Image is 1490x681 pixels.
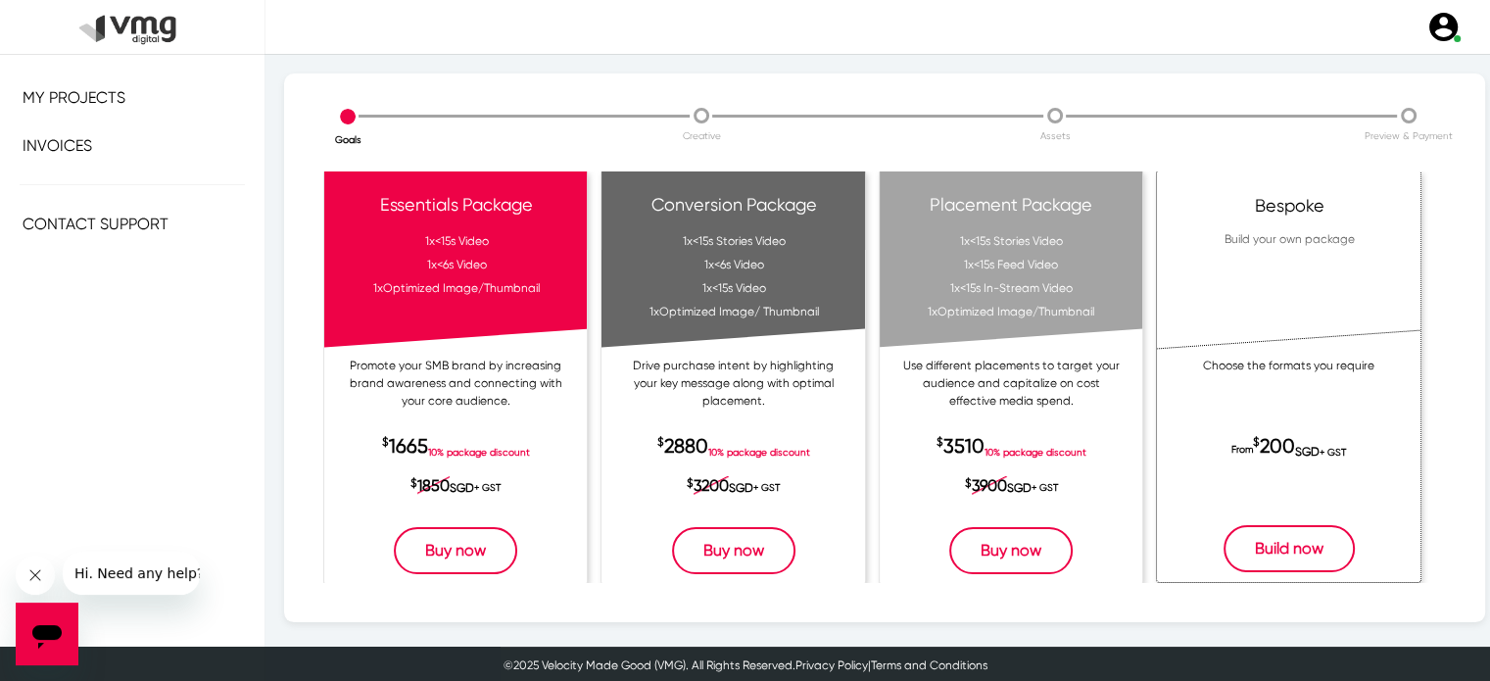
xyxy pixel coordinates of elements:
[394,527,517,574] button: Buy now
[694,476,729,495] span: 3200
[607,191,860,218] p: Conversion Package
[1157,425,1419,494] h5: 200
[607,253,860,276] li: 1x <6s Video
[601,425,864,455] h5: 2880
[687,476,694,490] span: $
[607,300,860,323] li: 1x Optimized Image/ Thumbnail
[330,229,583,253] li: 1x <15s Video
[937,435,943,449] span: $
[729,481,753,495] span: SGD
[16,603,78,665] iframe: Button to launch messaging window
[879,128,1231,143] p: Assets
[886,229,1138,253] li: 1x <15s Stories Video
[972,476,1007,495] span: 3900
[657,435,664,449] span: $
[949,527,1073,574] button: Buy now
[324,425,587,455] h5: 1665
[886,191,1138,218] p: Placement Package
[886,276,1138,300] li: 1x <15s In-Stream Video
[880,425,1142,455] h5: 3510
[985,447,1086,458] span: 10% package discount
[330,191,583,218] p: Essentials Package
[871,658,987,672] a: Terms and Conditions
[525,128,878,143] p: Creative
[1007,482,1058,493] span: + GST
[886,253,1138,276] li: 1x <15s Feed Video
[450,482,501,493] span: + GST
[12,14,141,29] span: Hi. Need any help?
[1178,357,1400,425] p: Choose the formats you require
[795,658,868,672] a: Privacy Policy
[1295,447,1346,458] span: + GST
[428,447,530,458] span: 10% package discount
[450,481,474,495] span: SGD
[410,476,417,490] span: $
[1007,481,1032,495] span: SGD
[1164,230,1415,248] p: Build your own package
[900,357,1122,425] p: Use different placements to target your audience and capitalize on cost effective media spend.
[330,253,583,276] li: 1x <6s Video
[1253,435,1260,449] span: $
[382,435,389,449] span: $
[623,357,844,425] p: Drive purchase intent by highlighting your key message along with optimal placement.
[1224,525,1355,572] button: Build now
[886,300,1138,323] li: 1x Optimized Image/Thumbnail
[63,552,200,595] iframe: Message from company
[417,476,450,495] span: 1850
[607,276,860,300] li: 1x <15s Video
[1231,444,1253,455] span: From
[345,357,566,425] p: Promote your SMB brand by increasing brand awareness and connecting with your core audience.
[729,482,780,493] span: + GST
[23,215,168,233] span: Contact Support
[708,447,810,458] span: 10% package discount
[1415,10,1470,44] a: user
[23,88,125,107] span: My Projects
[1164,192,1415,219] p: Bespoke
[23,136,92,155] span: Invoices
[171,132,524,147] p: Goals
[16,556,55,595] iframe: Close message
[1426,10,1461,44] img: user
[1295,445,1320,459] span: SGD
[672,527,795,574] button: Buy now
[330,276,583,300] li: 1x Optimized Image/Thumbnail
[607,229,860,253] li: 1x <15s Stories Video
[965,476,972,490] span: $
